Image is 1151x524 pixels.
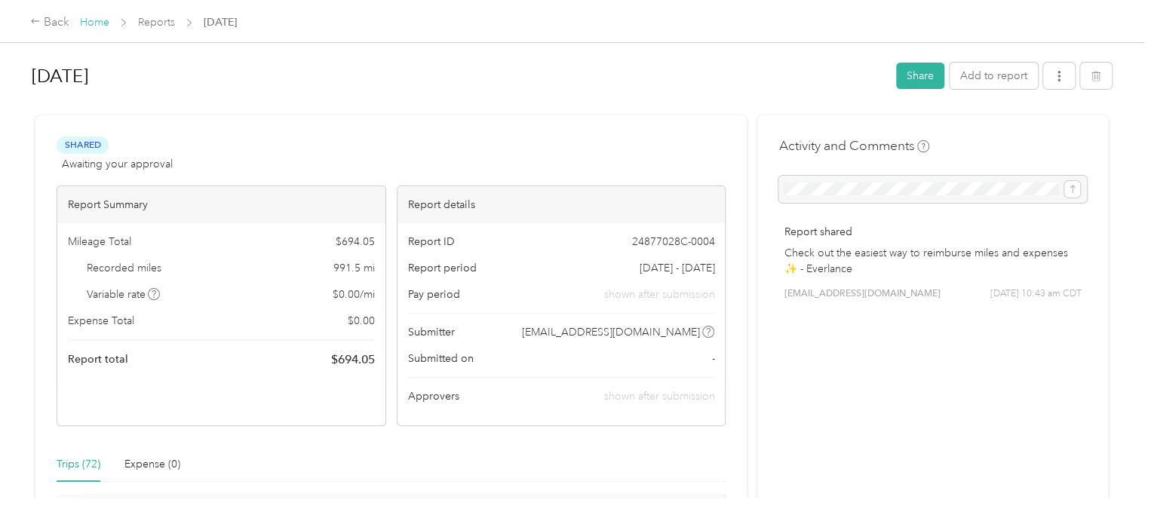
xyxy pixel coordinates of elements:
[333,287,375,302] span: $ 0.00 / mi
[57,186,385,223] div: Report Summary
[32,58,886,94] h1: Sep 2025
[87,260,161,276] span: Recorded miles
[138,16,175,29] a: Reports
[87,287,161,302] span: Variable rate
[68,351,128,367] span: Report total
[950,63,1038,89] button: Add to report
[784,224,1082,240] p: Report shared
[30,14,69,32] div: Back
[124,456,180,473] div: Expense (0)
[57,136,109,154] span: Shared
[896,63,944,89] button: Share
[408,260,477,276] span: Report period
[408,324,455,340] span: Submitter
[603,390,714,403] span: shown after submission
[397,186,726,223] div: Report details
[784,245,1082,277] p: Check out the easiest way to reimburse miles and expenses ✨ - Everlance
[62,156,173,172] span: Awaiting your approval
[631,234,714,250] span: 24877028C-0004
[336,234,375,250] span: $ 694.05
[333,260,375,276] span: 991.5 mi
[80,16,109,29] a: Home
[204,14,237,30] span: [DATE]
[348,313,375,329] span: $ 0.00
[68,313,134,329] span: Expense Total
[57,456,100,473] div: Trips (72)
[408,234,455,250] span: Report ID
[778,136,929,155] h4: Activity and Comments
[408,287,460,302] span: Pay period
[639,260,714,276] span: [DATE] - [DATE]
[711,351,714,366] span: -
[1067,440,1151,524] iframe: Everlance-gr Chat Button Frame
[408,351,474,366] span: Submitted on
[68,234,131,250] span: Mileage Total
[990,287,1082,301] span: [DATE] 10:43 am CDT
[408,388,459,404] span: Approvers
[522,324,700,340] span: [EMAIL_ADDRESS][DOMAIN_NAME]
[331,351,375,369] span: $ 694.05
[603,287,714,302] span: shown after submission
[784,287,940,301] span: [EMAIL_ADDRESS][DOMAIN_NAME]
